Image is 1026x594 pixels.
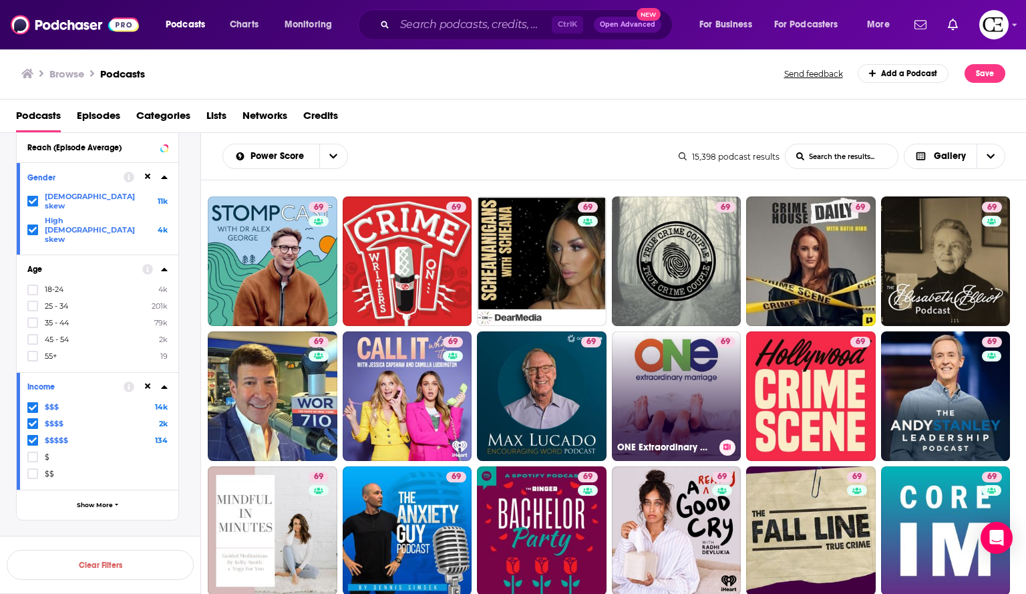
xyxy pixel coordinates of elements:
[690,14,769,35] button: open menu
[371,9,685,40] div: Search podcasts, credits, & more...
[155,436,168,445] span: 134
[49,67,84,80] h3: Browse
[158,225,168,235] span: 4k
[11,12,139,37] img: Podchaser - Follow, Share and Rate Podcasts
[982,337,1002,347] a: 69
[452,470,461,484] span: 69
[715,337,735,347] a: 69
[987,470,997,484] span: 69
[17,490,178,520] button: Show More
[309,472,329,482] a: 69
[45,192,151,210] span: [DEMOGRAPHIC_DATA] skew
[45,452,49,462] span: $
[721,335,730,349] span: 69
[100,67,145,80] h1: Podcasts
[965,64,1005,83] button: Save
[158,285,168,294] span: 4k
[586,335,596,349] span: 69
[847,472,867,482] a: 69
[443,337,463,347] a: 69
[275,14,349,35] button: open menu
[166,15,205,34] span: Podcasts
[155,402,168,412] span: 14k
[154,318,168,327] span: 79k
[780,68,847,80] button: Send feedback
[583,201,592,214] span: 69
[156,14,222,35] button: open menu
[904,144,1006,169] button: Choose View
[158,196,168,206] span: 11k
[45,436,68,445] span: $$$$$
[867,15,890,34] span: More
[446,202,466,212] a: 69
[45,216,151,244] span: High [DEMOGRAPHIC_DATA] skew
[717,470,727,484] span: 69
[206,105,226,132] span: Lists
[303,105,338,132] a: Credits
[309,202,329,212] a: 69
[637,8,661,21] span: New
[45,318,69,327] span: 35 - 44
[208,196,337,326] a: 69
[715,202,735,212] a: 69
[45,469,54,478] span: $$
[77,105,120,132] a: Episodes
[27,378,124,395] button: Income
[452,201,461,214] span: 69
[982,472,1002,482] a: 69
[858,64,949,83] a: Add a Podcast
[934,152,966,161] span: Gallery
[856,201,865,214] span: 69
[578,472,598,482] a: 69
[448,335,458,349] span: 69
[45,351,57,361] span: 55+
[721,201,730,214] span: 69
[712,472,732,482] a: 69
[765,14,858,35] button: open menu
[612,196,741,326] a: 69
[881,331,1011,461] a: 69
[909,13,932,36] a: Show notifications dropdown
[45,402,59,412] span: $$$
[314,470,323,484] span: 69
[77,502,113,509] span: Show More
[45,335,69,344] span: 45 - 54
[27,138,168,155] button: Reach (Episode Average)
[477,331,607,461] a: 69
[850,202,870,212] a: 69
[617,442,714,453] h3: ONE Extraordinary Marriage Show
[852,470,862,484] span: 69
[858,14,906,35] button: open menu
[856,335,865,349] span: 69
[242,105,287,132] a: Networks
[600,21,655,28] span: Open Advanced
[221,14,267,35] a: Charts
[159,335,168,344] span: 2k
[136,105,190,132] a: Categories
[774,15,838,34] span: For Podcasters
[979,10,1009,39] button: Show profile menu
[578,202,598,212] a: 69
[343,331,472,461] a: 69
[746,331,876,461] a: 69
[159,419,168,428] span: 2k
[612,331,741,461] a: 69ONE Extraordinary Marriage Show
[27,143,156,152] div: Reach (Episode Average)
[881,196,1011,326] a: 69
[979,10,1009,39] span: Logged in as cozyearthaudio
[45,285,63,294] span: 18-24
[319,144,347,168] button: open menu
[250,152,309,161] span: Power Score
[45,301,68,311] span: 25 - 34
[395,14,552,35] input: Search podcasts, credits, & more...
[446,472,466,482] a: 69
[27,265,134,274] div: Age
[314,201,323,214] span: 69
[477,196,607,326] a: 69
[699,15,752,34] span: For Business
[343,196,472,326] a: 69
[982,202,1002,212] a: 69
